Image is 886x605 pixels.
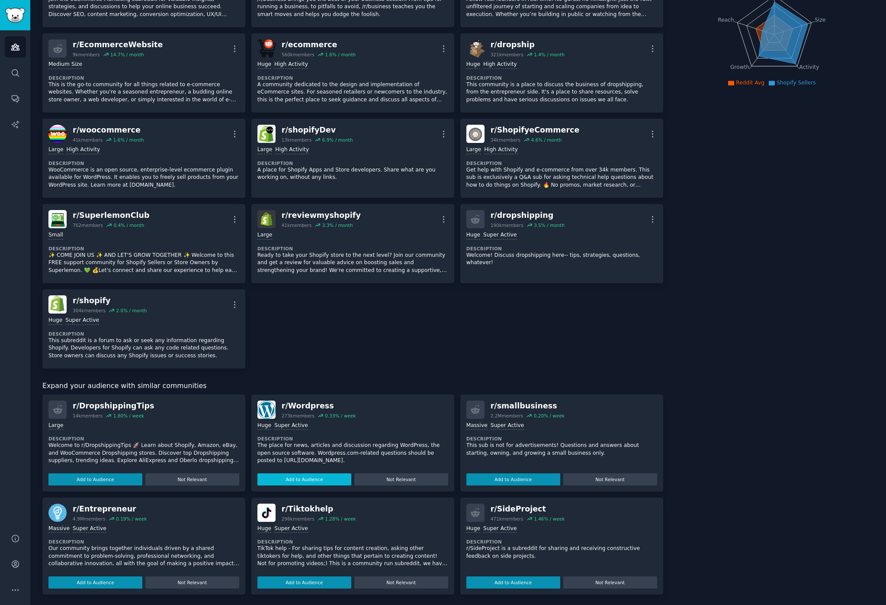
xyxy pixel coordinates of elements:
[460,33,663,113] a: dropshipr/dropship321kmembers1.4% / monthHugeHigh ActivityDescriptionThis community is a place to...
[48,337,239,360] p: This subreddit is a forum to ask or seek any information regarding Shopify. Developers for Shopif...
[48,317,62,325] div: Huge
[73,52,100,58] div: 9k members
[354,473,448,485] button: Not Relevant
[282,504,356,514] div: r/ Tiktokhelp
[466,61,480,69] div: Huge
[113,413,144,419] div: 1.80 % / week
[466,442,657,457] p: This sub is not for advertisements! Questions and answers about starting, owning, and growing a s...
[491,222,523,228] div: 190k members
[282,210,361,221] div: r/ reviewmyshopify
[466,545,657,560] p: r/SideProject is a subreddit for sharing and receiving constructive feedback on side projects.
[257,75,448,81] dt: Description
[282,222,311,228] div: 41k members
[534,413,565,419] div: 0.20 % / week
[42,33,245,113] a: r/EcommerceWebsite9kmembers14.7% / monthMedium SizeDescriptionThis is the go-to community for all...
[73,295,147,306] div: r/ shopify
[257,210,276,228] img: reviewmyshopify
[48,295,67,314] img: shopify
[282,516,315,522] div: 296k members
[257,160,448,166] dt: Description
[48,473,142,485] button: Add to Audience
[48,146,63,154] div: Large
[777,80,816,86] span: Shopify Sellers
[491,516,523,522] div: 471k members
[491,401,565,411] div: r/ smallbusiness
[73,525,106,533] div: Super Active
[48,422,63,430] div: Large
[73,210,150,221] div: r/ SuperlemonClub
[718,16,734,23] tspan: Reach
[491,39,565,50] div: r/ dropship
[491,422,524,430] div: Super Active
[251,119,454,198] a: shopifyDevr/shopifyDev13kmembers6.9% / monthLargeHigh ActivityDescriptionA place for Shopify Apps...
[736,80,764,86] span: Reddit Avg
[48,160,239,166] dt: Description
[466,539,657,545] dt: Description
[534,52,565,58] div: 1.4 % / month
[491,125,580,136] div: r/ ShopifyeCommerce
[466,576,560,589] button: Add to Audience
[116,307,147,314] div: 2.0 % / month
[257,539,448,545] dt: Description
[815,16,825,23] tspan: Size
[466,125,485,143] img: ShopifyeCommerce
[483,231,517,239] div: Super Active
[282,39,356,50] div: r/ ecommerce
[466,39,485,58] img: dropship
[274,422,308,430] div: Super Active
[257,81,448,104] p: A community dedicated to the design and implementation of eCommerce sites. For seasoned retailers...
[491,210,565,221] div: r/ dropshipping
[534,516,565,522] div: 1.46 % / week
[145,576,239,589] button: Not Relevant
[257,166,448,181] p: A place for Shopify Apps and Store developers. Share what are you working on, without any links.
[48,125,67,143] img: woocommerce
[73,504,147,514] div: r/ Entrepreneur
[73,222,103,228] div: 762 members
[491,137,520,143] div: 34k members
[531,137,562,143] div: 4.6 % / month
[5,8,25,23] img: GummySearch logo
[322,222,353,228] div: 3.3 % / month
[116,516,147,522] div: 0.19 % / week
[257,504,276,522] img: Tiktokhelp
[48,545,239,568] p: Our community brings together individuals driven by a shared commitment to problem-solving, profe...
[257,525,271,533] div: Huge
[48,539,239,545] dt: Description
[466,81,657,104] p: This community is a place to discuss the business of dropshipping, from the entrepreneur side. It...
[325,516,356,522] div: 1.28 % / week
[483,525,517,533] div: Super Active
[257,545,448,568] p: TikTok help - For sharing tips for content creation, asking other tiktokers for help, and other t...
[73,125,144,136] div: r/ woocommerce
[460,119,663,198] a: ShopifyeCommercer/ShopifyeCommerce34kmembers4.6% / monthLargeHigh ActivityDescriptionGet help wit...
[466,422,488,430] div: Massive
[274,61,308,69] div: High Activity
[282,401,356,411] div: r/ Wordpress
[113,137,144,143] div: 1.6 % / month
[257,146,272,154] div: Large
[491,52,523,58] div: 321k members
[42,289,245,369] a: shopifyr/shopify304kmembers2.0% / monthHugeSuper ActiveDescriptionThis subreddit is a forum to as...
[466,436,657,442] dt: Description
[42,204,245,283] a: SuperlemonClubr/SuperlemonClub762members0.4% / monthSmallDescription✨ COME JOIN US ✨ AND LET'S GR...
[799,64,819,70] tspan: Activity
[282,125,353,136] div: r/ shopifyDev
[73,307,106,314] div: 304k members
[73,401,154,411] div: r/ DropshippingTips
[48,166,239,189] p: WooCommerce is an open source, enterprise-level ecommerce plugin available for WordPress. It enab...
[466,525,480,533] div: Huge
[325,413,356,419] div: 0.33 % / week
[42,381,206,391] span: Expand your audience with similar communities
[110,52,144,58] div: 14.7 % / month
[563,473,657,485] button: Not Relevant
[730,64,749,70] tspan: Growth
[48,81,239,104] p: This is the go-to community for all things related to e-commerce websites. Whether you're a seaso...
[534,222,565,228] div: 3.5 % / month
[145,473,239,485] button: Not Relevant
[66,146,100,154] div: High Activity
[73,39,163,50] div: r/ EcommerceWebsite
[65,317,99,325] div: Super Active
[48,576,142,589] button: Add to Audience
[563,576,657,589] button: Not Relevant
[466,246,657,252] dt: Description
[466,473,560,485] button: Add to Audience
